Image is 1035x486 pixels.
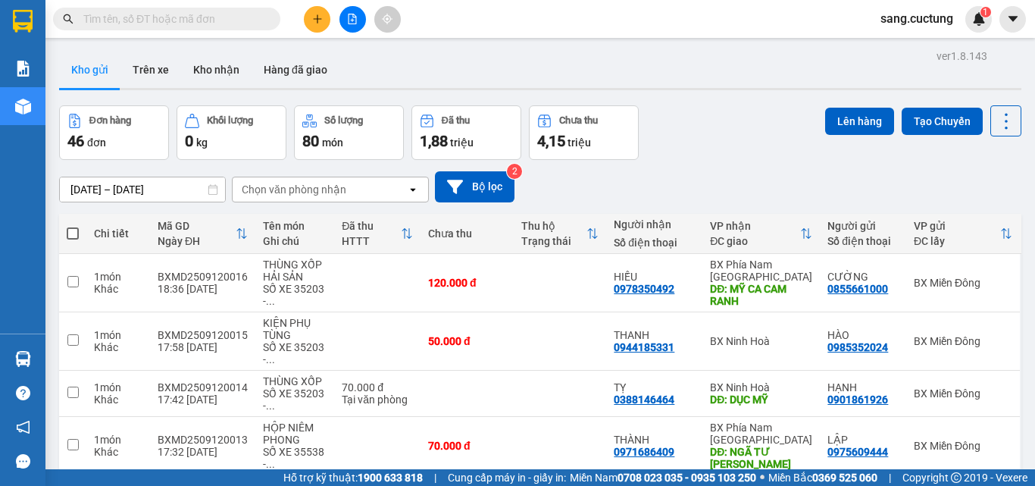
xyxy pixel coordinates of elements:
[158,381,248,394] div: BXMD2509120014
[89,115,131,126] div: Đơn hàng
[827,434,899,446] div: LẬP
[411,105,521,160] button: Đã thu1,88 triệu
[710,381,812,394] div: BX Ninh Hoà
[263,259,327,283] div: THÙNG XỐP HẢI SẢN
[94,446,142,458] div: Khác
[13,10,33,33] img: logo-vxr
[710,283,812,307] div: DĐ: MỸ CA CAM RANH
[827,271,899,283] div: CƯỜNG
[529,105,639,160] button: Chưa thu4,15 triệu
[263,220,327,232] div: Tên món
[94,341,142,353] div: Khác
[266,295,275,307] span: ...
[710,446,812,470] div: DĐ: NGÃ TƯ CAM HẢI
[374,6,401,33] button: aim
[827,341,888,353] div: 0985352024
[914,277,1012,289] div: BX Miền Đông
[827,381,899,394] div: HẠNH
[60,177,225,202] input: Select a date range.
[812,472,877,484] strong: 0369 525 060
[181,52,252,88] button: Kho nhận
[760,475,765,481] span: ⚪️
[87,136,106,149] span: đơn
[614,271,695,283] div: HIẾU
[339,6,366,33] button: file-add
[16,420,30,434] span: notification
[428,277,506,289] div: 120.000 đ
[342,381,413,394] div: 70.000 đ
[827,220,899,232] div: Người gửi
[902,108,983,135] button: Tạo Chuyến
[827,283,888,295] div: 0855661000
[263,341,327,365] div: SỐ XE 35203 - 0932402011
[710,335,812,347] div: BX Ninh Hoà
[207,115,253,126] div: Khối lượng
[15,351,31,367] img: warehouse-icon
[16,454,30,469] span: message
[614,237,695,249] div: Số điện thoại
[334,214,421,254] th: Toggle SortBy
[252,52,339,88] button: Hàng đã giao
[914,235,1000,247] div: ĐC lấy
[63,14,73,24] span: search
[185,132,193,150] span: 0
[614,446,674,458] div: 0971686409
[614,329,695,341] div: THANH
[266,353,275,365] span: ...
[15,99,31,114] img: warehouse-icon
[242,182,346,197] div: Chọn văn phòng nhận
[94,329,142,341] div: 1 món
[263,387,327,412] div: SỐ XE 35203 - 0932402011
[442,115,470,126] div: Đã thu
[889,469,891,486] span: |
[263,375,327,387] div: THÙNG XỐP
[537,132,565,150] span: 4,15
[263,317,327,341] div: KIỆN PHỤ TÙNG
[906,214,1020,254] th: Toggle SortBy
[94,227,142,240] div: Chi tiết
[407,183,419,196] svg: open
[304,6,330,33] button: plus
[94,381,142,394] div: 1 món
[914,387,1012,400] div: BX Miền Đông
[521,235,587,247] div: Trạng thái
[614,341,674,353] div: 0944185331
[450,136,474,149] span: triệu
[568,136,591,149] span: triệu
[158,271,248,283] div: BXMD2509120016
[302,132,319,150] span: 80
[263,446,327,470] div: SỐ XE 35538 - 0918890605
[827,446,888,458] div: 0975609444
[825,108,894,135] button: Lên hàng
[710,422,812,446] div: BX Phía Nam [GEOGRAPHIC_DATA]
[614,394,674,406] div: 0388146464
[59,52,120,88] button: Kho gửi
[158,446,248,458] div: 17:32 [DATE]
[507,164,522,179] sup: 2
[614,381,695,394] div: TỴ
[158,341,248,353] div: 17:58 [DATE]
[266,400,275,412] span: ...
[428,440,506,452] div: 70.000 đ
[158,329,248,341] div: BXMD2509120015
[312,14,323,24] span: plus
[382,14,392,24] span: aim
[710,235,800,247] div: ĐC giao
[322,136,343,149] span: món
[559,115,598,126] div: Chưa thu
[158,434,248,446] div: BXMD2509120013
[347,14,358,24] span: file-add
[710,394,812,406] div: DĐ: DỤC MỸ
[827,329,899,341] div: HÀO
[514,214,607,254] th: Toggle SortBy
[158,235,236,247] div: Ngày ĐH
[15,61,31,77] img: solution-icon
[428,227,506,240] div: Chưa thu
[263,422,327,446] div: HỘP NIÊM PHONG
[435,171,514,202] button: Bộ lọc
[358,472,423,484] strong: 1900 633 818
[16,386,30,400] span: question-circle
[283,469,423,486] span: Hỗ trợ kỹ thuật:
[342,235,401,247] div: HTTT
[614,218,695,230] div: Người nhận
